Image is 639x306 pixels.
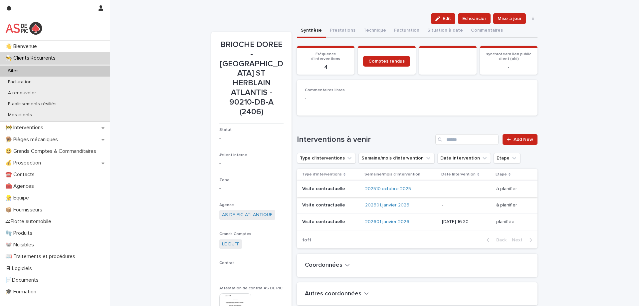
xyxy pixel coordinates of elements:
span: Back [492,238,507,242]
p: 🚧 Interventions [3,125,49,131]
p: A renouveler [3,90,42,96]
button: Mise à jour [493,13,526,24]
span: Zone [219,178,230,182]
span: Contrat [219,261,234,265]
span: Agence [219,203,234,207]
p: Facturation [3,79,37,85]
p: 4 [301,64,350,71]
button: Date Intervention [437,153,491,163]
button: Semaine/mois d'intervention [358,153,435,163]
button: Facturation [390,24,423,38]
p: Semaine/mois d'intervention [364,171,420,178]
span: Mise à jour [498,15,522,22]
p: 🧰 Agences [3,183,39,189]
span: #client interne [219,153,247,157]
p: 1 of 1 [297,232,317,248]
span: Commentaires libres [305,88,345,92]
span: Comptes rendus [368,59,405,64]
p: Date Intervention [441,171,476,178]
p: 📦 Fournisseurs [3,207,48,213]
p: 🧤 Produits [3,230,38,236]
a: LE DUFF [222,241,239,248]
p: 🖥 Logiciels [3,265,37,272]
button: Situation à date [423,24,467,38]
p: 💰 Prospection [3,160,46,166]
img: yKcqic14S0S6KrLdrqO6 [5,22,42,35]
button: Autres coordonnées [305,290,369,298]
button: Commentaires [467,24,507,38]
p: Sites [3,68,24,74]
p: 🐭 Nuisibles [3,242,39,248]
input: Search [435,134,499,145]
button: Coordonnées [305,262,350,269]
p: Type d'interventions [302,171,342,178]
p: - [219,135,284,142]
button: Back [481,237,509,243]
p: ☎️ Contacts [3,171,40,178]
p: - [484,64,533,71]
tr: Visite contractuelle202601.janvier 2026 [DATE] 16:30planifiée [297,214,537,230]
tr: Visite contractuelle202510.octobre 2025 -à planifier [297,180,537,197]
span: Fréquence d'interventions [311,52,340,61]
button: Synthèse [297,24,326,38]
p: [DATE] 16:30 [442,219,491,225]
button: Etape [494,153,521,163]
p: 😃 Grands Comptes & Commanditaires [3,148,102,154]
span: Grands Comptes [219,232,251,236]
tr: Visite contractuelle202601.janvier 2026 -à planifier [297,197,537,214]
p: - [305,95,530,102]
span: Attestation de contrat AS DE PIC [219,286,283,290]
p: Visite contractuelle [302,219,360,225]
p: à planifier [496,186,527,192]
span: Add New [514,137,533,142]
span: Statut [219,128,232,132]
span: Edit [443,16,451,21]
p: 👋 Bienvenue [3,43,42,50]
p: à planifier [496,202,527,208]
span: synchroteam lien public client (old) [486,52,531,61]
span: Next [512,238,527,242]
p: 🎓 Formation [3,289,42,295]
p: 👷 Equipe [3,195,34,201]
p: Visite contractuelle [302,186,360,192]
p: 📄Documents [3,277,44,283]
h2: Autres coordonnées [305,290,361,298]
p: 👨‍🍳 Clients Récurrents [3,55,61,61]
p: planifiée [496,219,527,225]
p: - [219,268,284,275]
span: Echéancier [462,15,486,22]
p: Visite contractuelle [302,202,360,208]
button: Prestations [326,24,359,38]
p: BRIOCHE DOREE - [GEOGRAPHIC_DATA] ST HERBLAIN ATLANTIS - 90210-DB-A (2406) [219,40,284,117]
a: AS DE PIC ATLANTIQUE [222,211,273,218]
h1: Interventions à venir [297,135,433,145]
p: - [442,186,491,192]
p: - [219,185,284,192]
button: Type d'interventions [297,153,356,163]
a: 202601.janvier 2026 [365,219,409,225]
button: Next [509,237,537,243]
p: Etape [496,171,507,178]
h2: Coordonnées [305,262,342,269]
p: - [442,202,491,208]
button: Edit [431,13,455,24]
p: - [219,160,284,167]
p: Mes clients [3,112,37,118]
p: 🪤 Pièges mécaniques [3,137,63,143]
button: Technique [359,24,390,38]
p: Etablissements résiliés [3,101,62,107]
a: 202510.octobre 2025 [365,186,411,192]
p: 📖 Traitements et procédures [3,253,81,260]
a: Comptes rendus [363,56,410,67]
a: Add New [503,134,537,145]
p: 🏎Flotte automobile [3,218,57,225]
button: Echéancier [458,13,491,24]
a: 202601.janvier 2026 [365,202,409,208]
